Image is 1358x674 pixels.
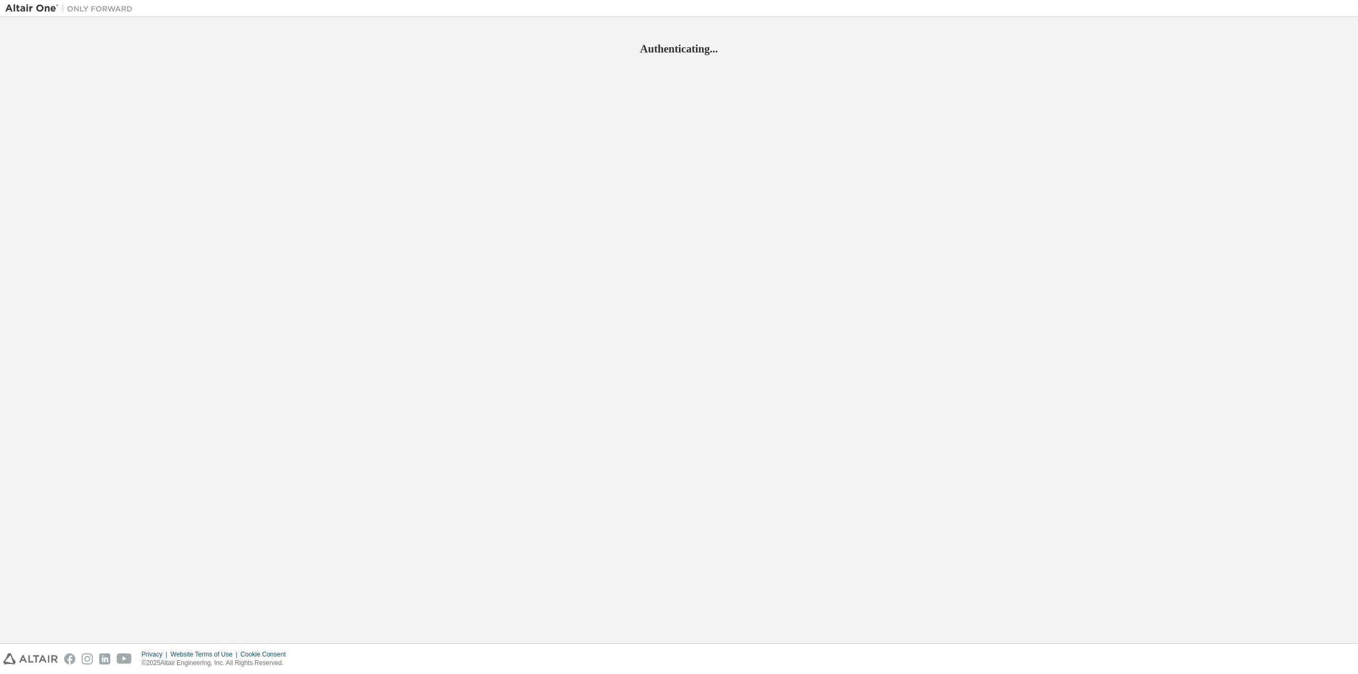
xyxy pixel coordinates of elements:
[5,3,138,14] img: Altair One
[117,653,132,664] img: youtube.svg
[240,650,292,659] div: Cookie Consent
[142,650,170,659] div: Privacy
[170,650,240,659] div: Website Terms of Use
[82,653,93,664] img: instagram.svg
[5,42,1353,56] h2: Authenticating...
[142,659,292,668] p: © 2025 Altair Engineering, Inc. All Rights Reserved.
[3,653,58,664] img: altair_logo.svg
[64,653,75,664] img: facebook.svg
[99,653,110,664] img: linkedin.svg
